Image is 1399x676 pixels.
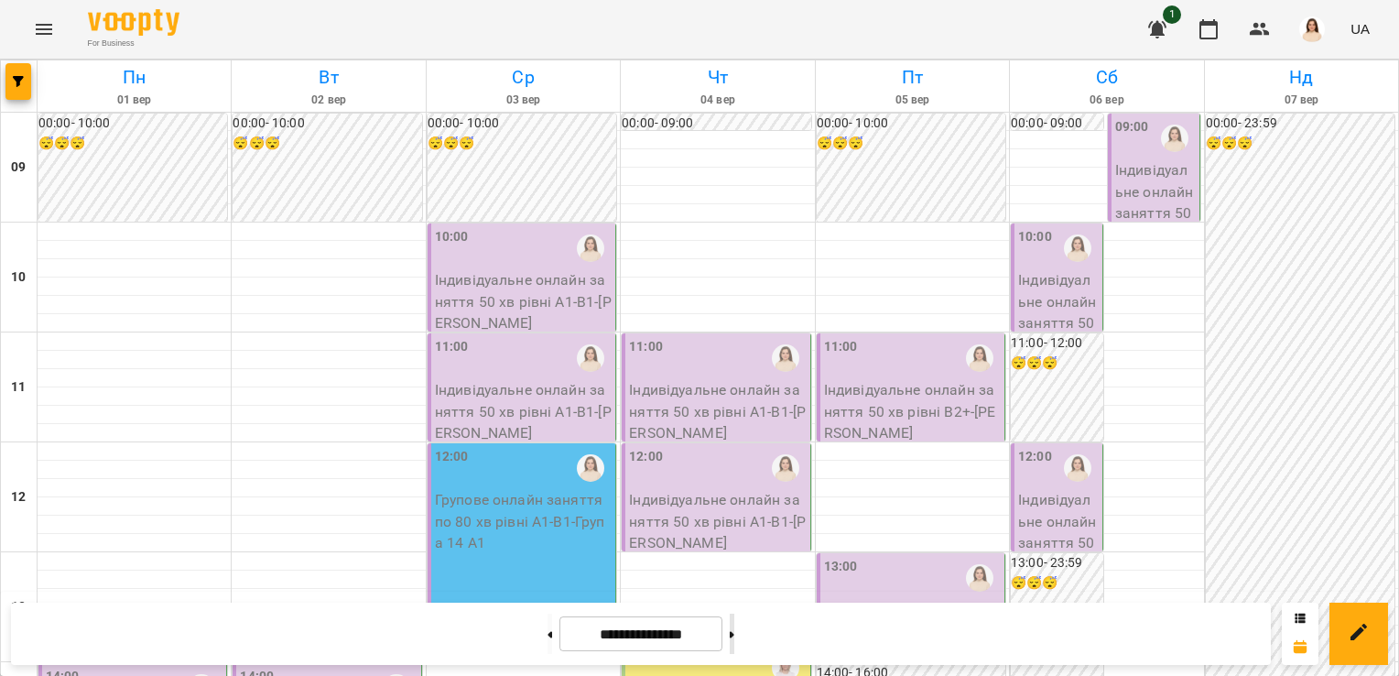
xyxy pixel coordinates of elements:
h6: 11 [11,377,26,398]
p: Групове онлайн заняття по 80 хв рівні А1-В1 - Група 14 А1 [435,489,612,554]
h6: 11:00 - 12:00 [1011,333,1103,354]
h6: 00:00 - 23:59 [1206,114,1394,134]
h6: 00:00 - 09:00 [1011,114,1103,134]
span: For Business [88,38,179,49]
h6: 03 вер [429,92,617,109]
label: 12:00 [629,447,663,467]
label: 11:00 [435,337,469,357]
img: Оксана [1161,125,1188,152]
label: 10:00 [1018,227,1052,247]
h6: 00:00 - 09:00 [622,114,810,134]
h6: 00:00 - 10:00 [233,114,421,134]
p: Індивідуальне онлайн заняття 50 хв (підготовка до іспиту ) рівні В2+ - [PERSON_NAME] [1018,269,1099,442]
label: 13:00 [824,557,858,577]
label: 10:00 [435,227,469,247]
h6: 00:00 - 10:00 [428,114,616,134]
img: Voopty Logo [88,9,179,36]
h6: 😴😴😴 [1011,354,1103,374]
h6: 00:00 - 10:00 [817,114,1005,134]
h6: 00:00 - 10:00 [38,114,227,134]
img: Оксана [772,344,799,372]
h6: Пн [40,63,228,92]
h6: 😴😴😴 [233,134,421,154]
label: 12:00 [435,447,469,467]
img: 76124efe13172d74632d2d2d3678e7ed.png [1299,16,1325,42]
img: Оксана [577,454,604,482]
button: Menu [22,7,66,51]
h6: 10 [11,267,26,288]
label: 12:00 [1018,447,1052,467]
p: Індивідуальне онлайн заняття 50 хв рівні В2+ - [PERSON_NAME] [824,379,1001,444]
h6: Пт [819,63,1006,92]
h6: 😴😴😴 [428,134,616,154]
img: Оксана [966,344,993,372]
h6: 😴😴😴 [817,134,1005,154]
p: Індивідуальне онлайн заняття 50 хв рівні А1-В1 - [PERSON_NAME] [629,379,806,444]
span: 1 [1163,5,1181,24]
img: Оксана [772,454,799,482]
h6: 😴😴😴 [1206,134,1394,154]
img: Оксана [1064,454,1091,482]
span: UA [1350,19,1370,38]
label: 11:00 [824,337,858,357]
h6: 12 [11,487,26,507]
h6: Ср [429,63,617,92]
h6: Сб [1013,63,1200,92]
h6: Чт [624,63,811,92]
p: Індивідуальне онлайн заняття 50 хв рівні А1-В1 - [PERSON_NAME] [435,379,612,444]
h6: Нд [1208,63,1395,92]
h6: 02 вер [234,92,422,109]
h6: 07 вер [1208,92,1395,109]
label: 11:00 [629,337,663,357]
img: Оксана [966,564,993,592]
h6: 06 вер [1013,92,1200,109]
img: Оксана [577,344,604,372]
p: Індивідуальне онлайн заняття 50 хв рівні А1-В1 - [PERSON_NAME] [1018,489,1099,618]
img: Оксана [1064,234,1091,262]
h6: 09 [11,158,26,178]
p: Індивідуальне онлайн заняття 50 хв рівні А1-В1 - [PERSON_NAME] [435,269,612,334]
h6: 😴😴😴 [38,134,227,154]
h6: Вт [234,63,422,92]
img: Оксана [577,234,604,262]
h6: 04 вер [624,92,811,109]
h6: 05 вер [819,92,1006,109]
h6: 13:00 - 23:59 [1011,553,1103,573]
p: Індивідуальне онлайн заняття 50 хв рівні В2+ - [PERSON_NAME] [1115,159,1196,289]
h6: 😴😴😴 [1011,573,1103,594]
h6: 01 вер [40,92,228,109]
button: UA [1343,12,1377,46]
p: Індивідуальне онлайн заняття 50 хв рівні А1-В1 - [PERSON_NAME] [629,489,806,554]
label: 09:00 [1115,117,1149,137]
